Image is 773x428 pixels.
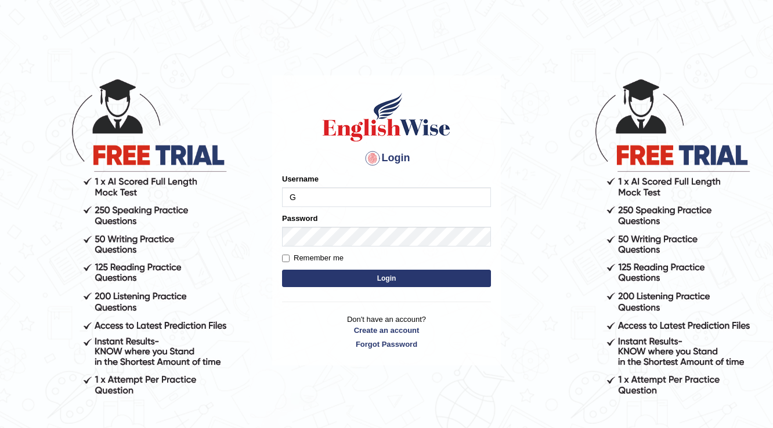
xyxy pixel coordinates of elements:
a: Create an account [282,325,491,336]
img: Logo of English Wise sign in for intelligent practice with AI [320,91,453,143]
button: Login [282,270,491,287]
label: Username [282,173,319,184]
label: Password [282,213,317,224]
a: Forgot Password [282,339,491,350]
h4: Login [282,149,491,168]
input: Remember me [282,255,290,262]
label: Remember me [282,252,344,264]
p: Don't have an account? [282,314,491,350]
